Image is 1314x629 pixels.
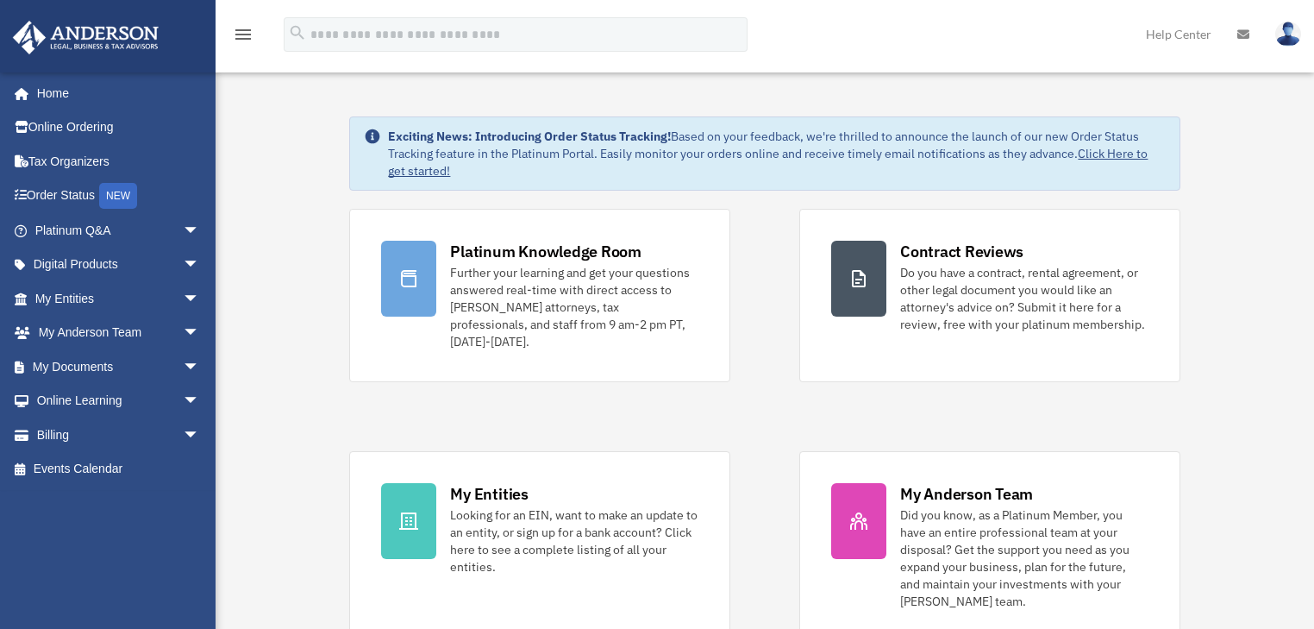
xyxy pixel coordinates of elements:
a: Platinum Q&Aarrow_drop_down [12,213,226,248]
img: Anderson Advisors Platinum Portal [8,21,164,54]
div: Looking for an EIN, want to make an update to an entity, or sign up for a bank account? Click her... [450,506,698,576]
a: Order StatusNEW [12,179,226,214]
span: arrow_drop_down [183,316,217,351]
a: Platinum Knowledge Room Further your learning and get your questions answered real-time with dire... [349,209,730,382]
a: Digital Productsarrow_drop_down [12,248,226,282]
i: menu [233,24,253,45]
span: arrow_drop_down [183,349,217,385]
a: Click Here to get started! [388,146,1148,179]
a: Contract Reviews Do you have a contract, rental agreement, or other legal document you would like... [799,209,1180,382]
a: Online Learningarrow_drop_down [12,384,226,418]
div: NEW [99,183,137,209]
a: My Documentsarrow_drop_down [12,349,226,384]
span: arrow_drop_down [183,281,217,317]
a: Events Calendar [12,452,226,487]
strong: Exciting News: Introducing Order Status Tracking! [388,129,671,144]
div: Do you have a contract, rental agreement, or other legal document you would like an attorney's ad... [900,264,1148,333]
a: My Anderson Teamarrow_drop_down [12,316,226,350]
div: Further your learning and get your questions answered real-time with direct access to [PERSON_NAM... [450,264,698,350]
div: My Entities [450,483,528,505]
div: My Anderson Team [900,483,1033,505]
img: User Pic [1275,22,1301,47]
div: Platinum Knowledge Room [450,241,641,262]
a: Online Ordering [12,110,226,145]
a: Tax Organizers [12,144,226,179]
a: Home [12,76,217,110]
span: arrow_drop_down [183,213,217,248]
span: arrow_drop_down [183,248,217,283]
span: arrow_drop_down [183,384,217,419]
a: menu [233,30,253,45]
a: My Entitiesarrow_drop_down [12,281,226,316]
div: Contract Reviews [900,241,1023,262]
i: search [288,23,307,42]
span: arrow_drop_down [183,418,217,453]
div: Based on your feedback, we're thrilled to announce the launch of our new Order Status Tracking fe... [388,128,1165,179]
div: Did you know, as a Platinum Member, you have an entire professional team at your disposal? Get th... [900,506,1148,610]
a: Billingarrow_drop_down [12,418,226,452]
